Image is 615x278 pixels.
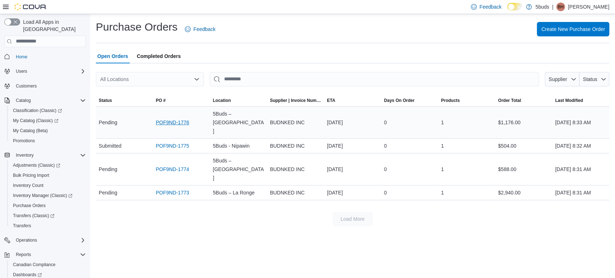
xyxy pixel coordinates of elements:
a: POF9ND-1774 [156,165,189,174]
span: Status [99,98,112,103]
span: My Catalog (Classic) [13,118,58,124]
span: My Catalog (Classic) [10,116,86,125]
a: Canadian Compliance [10,260,58,269]
div: $2,940.00 [495,185,552,200]
a: Transfers (Classic) [10,211,57,220]
button: Order Total [495,95,552,106]
button: Catalog [13,96,34,105]
div: [DATE] [324,139,381,153]
span: My Catalog (Beta) [10,126,86,135]
p: 5buds [535,3,549,11]
h1: Purchase Orders [96,20,178,34]
span: 0 [384,142,387,150]
span: 0 [384,165,387,174]
a: Promotions [10,136,38,145]
a: POF9ND-1776 [156,118,189,127]
span: 5Buds - Nipawin [213,142,250,150]
span: Customers [13,81,86,90]
span: 1 [441,118,444,127]
span: Order Total [498,98,521,103]
a: Classification (Classic) [7,106,89,116]
span: Create New Purchase Order [541,26,605,33]
button: Create New Purchase Order [537,22,609,36]
span: BH [558,3,564,11]
button: PO # [153,95,210,106]
button: Promotions [7,136,89,146]
button: Operations [1,235,89,245]
div: [DATE] 8:32 AM [552,139,609,153]
span: Inventory [16,152,34,158]
p: | [552,3,553,11]
span: Supplier [549,76,567,82]
div: $504.00 [495,139,552,153]
span: Submitted [99,142,121,150]
span: Days On Order [384,98,415,103]
span: Canadian Compliance [10,260,86,269]
a: My Catalog (Classic) [10,116,61,125]
span: Transfers (Classic) [10,211,86,220]
span: Operations [16,237,37,243]
a: Home [13,53,30,61]
img: Cova [14,3,47,10]
span: Load More [340,215,365,223]
span: PO # [156,98,165,103]
a: Adjustments (Classic) [7,160,89,170]
div: [DATE] [324,115,381,130]
button: Canadian Compliance [7,260,89,270]
span: Reports [16,252,31,257]
button: Purchase Orders [7,201,89,211]
button: Operations [13,236,40,245]
span: Inventory [13,151,86,160]
span: Classification (Classic) [10,106,86,115]
span: Classification (Classic) [13,108,62,113]
button: Last Modified [552,95,609,106]
a: POF9ND-1775 [156,142,189,150]
span: 1 [441,188,444,197]
a: Transfers [10,221,34,230]
span: Pending [99,118,117,127]
button: Customers [1,81,89,91]
span: Last Modified [555,98,583,103]
span: 5Buds – [GEOGRAPHIC_DATA] [213,109,264,135]
span: Adjustments (Classic) [13,162,60,168]
span: Feedback [193,26,215,33]
div: [DATE] [324,185,381,200]
a: Feedback [182,22,218,36]
button: My Catalog (Beta) [7,126,89,136]
span: 5Buds – [GEOGRAPHIC_DATA] [213,156,264,182]
span: Inventory Manager (Classic) [10,191,86,200]
div: $588.00 [495,162,552,176]
span: Users [16,68,27,74]
span: Pending [99,188,117,197]
span: Status [583,76,597,82]
a: Classification (Classic) [10,106,65,115]
button: Transfers [7,221,89,231]
span: Inventory Count [10,181,86,190]
button: Status [579,72,609,86]
span: Users [13,67,86,76]
button: Supplier | Invoice Number [267,95,324,106]
div: [DATE] 8:31 AM [552,162,609,176]
input: This is a search bar. After typing your query, hit enter to filter the results lower in the page. [210,72,539,86]
div: [DATE] 8:31 AM [552,185,609,200]
span: Promotions [13,138,35,144]
button: Inventory Count [7,180,89,190]
span: Purchase Orders [13,203,46,208]
button: Reports [1,250,89,260]
span: Inventory Manager (Classic) [13,193,72,198]
button: Home [1,51,89,62]
span: Reports [13,250,86,259]
span: Promotions [10,136,86,145]
div: [DATE] [324,162,381,176]
p: [PERSON_NAME] [568,3,609,11]
span: Transfers [10,221,86,230]
button: Catalog [1,95,89,106]
button: Days On Order [381,95,438,106]
a: Inventory Manager (Classic) [7,190,89,201]
div: Location [213,98,231,103]
input: Dark Mode [507,3,522,10]
span: Pending [99,165,117,174]
div: Brittany Harpestad [556,3,565,11]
